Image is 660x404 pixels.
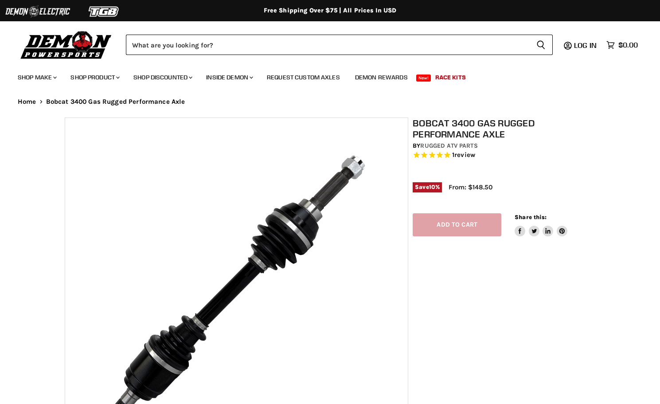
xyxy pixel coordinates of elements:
a: Inside Demon [199,68,258,86]
span: Log in [574,41,597,50]
form: Product [126,35,553,55]
a: Shop Product [64,68,125,86]
a: Demon Rewards [348,68,414,86]
button: Search [529,35,553,55]
a: Rugged ATV Parts [420,142,477,149]
img: TGB Logo 2 [71,3,137,20]
a: Race Kits [429,68,473,86]
span: review [454,151,475,159]
h1: Bobcat 3400 Gas Rugged Performance Axle [413,118,600,140]
img: Demon Electric Logo 2 [4,3,71,20]
span: Share this: [515,214,547,220]
a: Log in [570,41,602,49]
span: $0.00 [618,41,638,49]
span: 10 [429,184,435,190]
input: Search [126,35,529,55]
img: Demon Powersports [18,29,115,60]
a: Shop Discounted [127,68,198,86]
aside: Share this: [515,213,567,237]
a: Request Custom Axles [260,68,347,86]
span: 1 reviews [452,151,475,159]
a: Shop Make [11,68,62,86]
a: Home [18,98,36,106]
span: Save % [413,182,442,192]
span: Bobcat 3400 Gas Rugged Performance Axle [46,98,185,106]
span: New! [416,75,431,82]
span: Rated 5.0 out of 5 stars 1 reviews [413,151,600,160]
span: From: $148.50 [449,183,492,191]
div: by [413,141,600,151]
ul: Main menu [11,65,636,86]
a: $0.00 [602,39,642,51]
